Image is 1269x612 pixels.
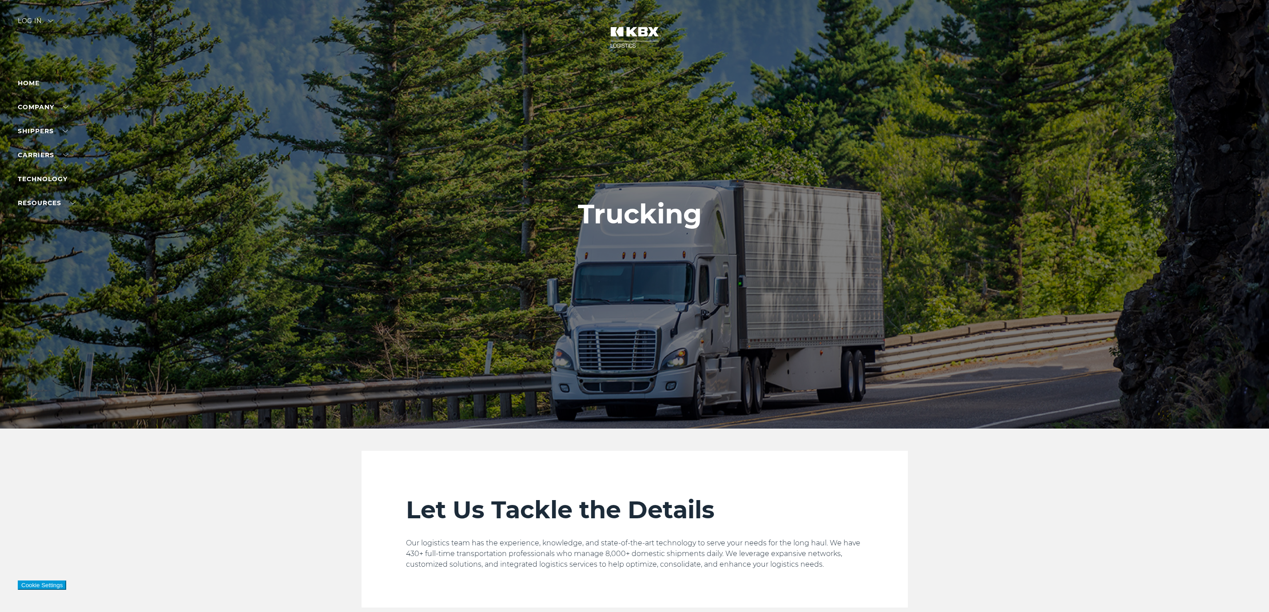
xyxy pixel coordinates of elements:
img: arrow [48,20,53,22]
h2: Let Us Tackle the Details [406,495,863,525]
a: Home [18,79,40,87]
p: Our logistics team has the experience, knowledge, and state-of-the-art technology to serve your n... [406,538,863,570]
a: RESOURCES [18,199,76,207]
a: SHIPPERS [18,127,68,135]
h1: Trucking [578,199,702,229]
a: Company [18,103,68,111]
img: kbx logo [601,18,668,57]
a: Technology [18,175,68,183]
a: Carriers [18,151,68,159]
div: Log in [18,18,53,31]
button: Cookie Settings [18,580,66,590]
